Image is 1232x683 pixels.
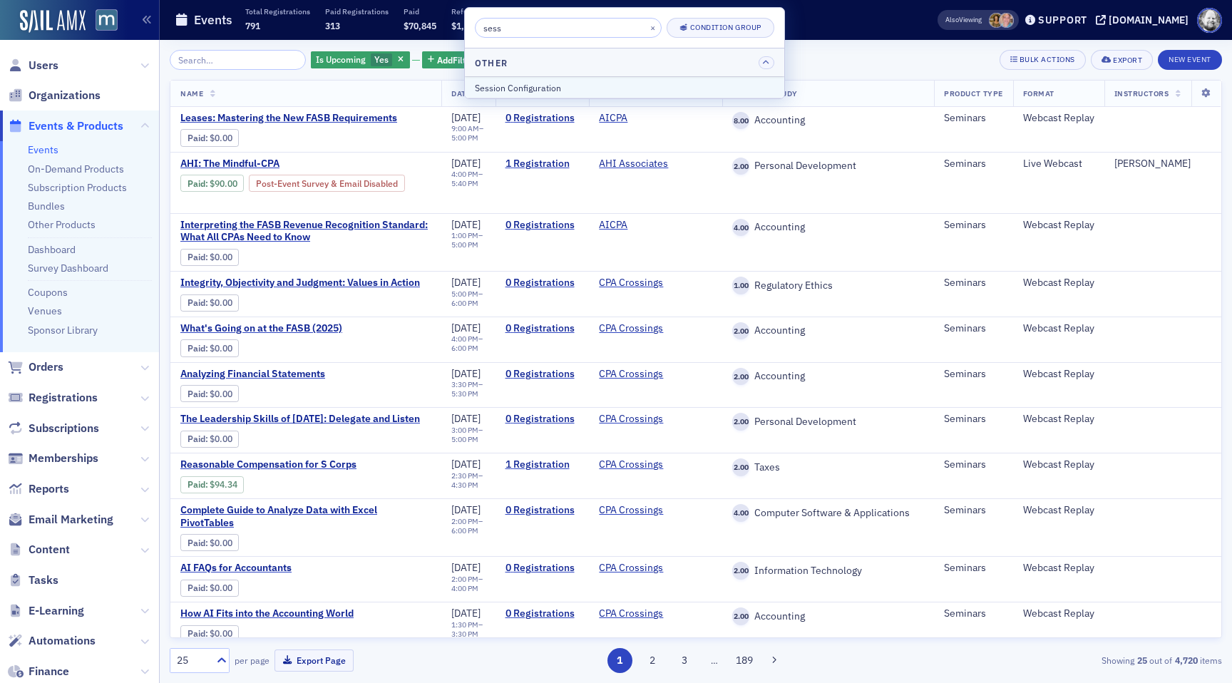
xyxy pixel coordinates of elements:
[505,322,580,335] a: 0 Registrations
[1023,562,1094,575] div: Webcast Replay
[180,175,244,192] div: Paid: 1 - $9000
[8,58,58,73] a: Users
[451,6,485,16] p: Refunded
[945,15,959,24] div: Also
[210,297,232,308] span: $0.00
[505,413,580,426] a: 0 Registrations
[1023,458,1094,471] div: Webcast Replay
[210,252,232,262] span: $0.00
[599,607,689,620] span: CPA Crossings
[690,24,761,31] div: Condition Group
[599,504,663,517] a: CPA Crossings
[180,158,420,170] span: AHI: The Mindful-CPA
[180,476,244,493] div: Paid: 1 - $9434
[235,654,269,667] label: per page
[647,21,659,34] button: ×
[374,53,389,65] span: Yes
[599,368,689,381] span: CPA Crossings
[188,433,210,444] span: :
[1023,368,1094,381] div: Webcast Replay
[451,169,478,179] time: 4:00 PM
[749,279,833,292] span: Regulatory Ethics
[180,368,420,381] a: Analyzing Financial Statements
[188,582,210,593] span: :
[29,542,70,558] span: Content
[1020,56,1075,63] div: Bulk Actions
[8,481,69,497] a: Reports
[8,603,84,619] a: E-Learning
[1158,52,1222,65] a: New Event
[437,53,475,66] span: Add Filter
[1114,158,1191,170] div: [PERSON_NAME]
[599,413,689,426] span: CPA Crossings
[180,431,239,448] div: Paid: 0 - $0
[194,11,232,29] h1: Events
[210,538,232,548] span: $0.00
[29,88,101,103] span: Organizations
[180,219,431,244] a: Interpreting the FASB Revenue Recognition Standard: What All CPAs Need to Know
[28,243,76,256] a: Dashboard
[29,390,98,406] span: Registrations
[29,572,58,588] span: Tasks
[20,10,86,33] img: SailAMX
[599,504,689,517] span: CPA Crossings
[599,158,689,170] span: AHI Associates
[451,124,485,143] div: –
[188,297,205,308] a: Paid
[475,18,662,38] input: Search filters...
[96,9,118,31] img: SailAMX
[1023,413,1094,426] div: Webcast Replay
[451,471,478,481] time: 2:30 PM
[1109,14,1189,26] div: [DOMAIN_NAME]
[599,322,663,335] a: CPA Crossings
[188,538,205,548] a: Paid
[180,580,239,597] div: Paid: 0 - $0
[8,359,63,375] a: Orders
[599,158,668,170] a: AHI Associates
[180,562,420,575] a: AI FAQs for Accountants
[28,304,62,317] a: Venues
[599,607,663,620] a: CPA Crossings
[29,451,98,466] span: Memberships
[599,562,663,575] a: CPA Crossings
[505,368,580,381] a: 0 Registrations
[451,178,478,188] time: 5:40 PM
[881,654,1222,667] div: Showing out of items
[180,88,203,98] span: Name
[188,297,210,308] span: :
[210,582,232,593] span: $0.00
[944,158,1002,170] div: Seminars
[180,277,420,289] a: Integrity, Objectivity and Judgment: Values in Action
[944,504,1002,517] div: Seminars
[311,51,410,69] div: Yes
[732,158,750,175] span: 2.00
[188,582,205,593] a: Paid
[944,458,1002,471] div: Seminars
[732,648,757,673] button: 189
[505,458,580,471] a: 1 Registration
[704,654,724,667] span: …
[732,562,750,580] span: 2.00
[451,629,478,639] time: 3:30 PM
[29,481,69,497] span: Reports
[180,413,420,426] span: The Leadership Skills of Tomorrow: Delegate and Listen
[944,277,1002,289] div: Seminars
[451,426,485,444] div: –
[188,389,210,399] span: :
[188,133,210,143] span: :
[210,389,232,399] span: $0.00
[451,218,481,231] span: [DATE]
[475,81,774,94] div: Session Configuration
[325,20,340,31] span: 313
[28,181,127,194] a: Subscription Products
[1000,50,1086,70] button: Bulk Actions
[599,219,689,232] span: AICPA
[944,88,1002,98] span: Product Type
[8,542,70,558] a: Content
[599,322,689,335] span: CPA Crossings
[170,50,306,70] input: Search…
[732,112,750,130] span: 8.00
